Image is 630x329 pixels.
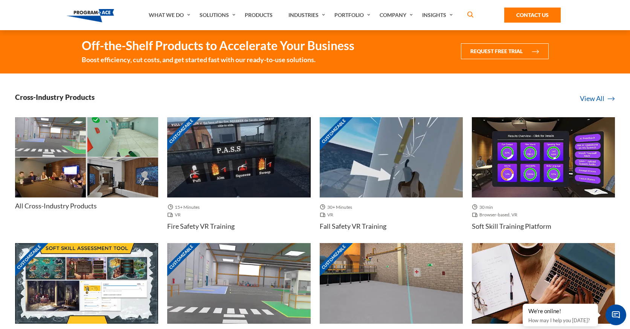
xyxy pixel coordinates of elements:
a: View All [580,93,615,104]
span: Browser-based, VR [472,211,520,219]
a: Customizable Thumbnail - Fire Safety VR Training 15+ Minutes VR Fire Safety VR Training [167,117,310,243]
img: Thumbnail - Fire Safety VR Training [167,117,310,198]
img: Thumbnail - Fall Safety VR Training [320,117,463,198]
h4: Soft skill training platform [472,222,551,231]
img: Thumbnail - Warehouse Safety VR Training [15,117,86,157]
span: VR [167,211,184,219]
p: How may I help you [DATE]? [528,316,592,325]
h3: Cross-Industry Products [15,92,95,102]
span: Customizable [162,112,200,150]
span: Customizable [314,112,353,150]
span: 30 min [472,204,496,211]
span: 15+ Minutes [167,204,203,211]
img: Thumbnail - Warehouse Safety VR Training [167,243,310,324]
img: Thumbnail - First Aid VR Training [320,243,463,324]
img: Thumbnail - Effective business writing VR Training [472,243,615,324]
img: Thumbnail - Body language VR Training [87,158,158,197]
img: Thumbnail - Gamified recruitment platform [15,243,158,324]
span: Customizable [10,238,48,276]
h4: Fire Safety VR Training [167,222,235,231]
img: Program-Ace [67,9,114,22]
img: Thumbnail - Business ethics VR Training [15,158,86,197]
a: Customizable Thumbnail - Fall Safety VR Training 30+ Minutes VR Fall Safety VR Training [320,117,463,243]
strong: Off-the-Shelf Products to Accelerate Your Business [82,38,354,53]
span: VR [320,211,336,219]
img: Thumbnail - Fire Safety (Office) VR Training [87,117,158,157]
div: We're online! [528,308,592,315]
small: Boost efficiency, cut costs, and get started fast with our ready-to-use solutions. [82,55,354,64]
img: Thumbnail - Soft skill training platform [472,117,615,198]
a: Thumbnail - Soft skill training platform 30 min Browser-based, VR Soft skill training platform [472,117,615,243]
h4: All Cross-Industry Products [15,201,97,211]
a: Thumbnail - Warehouse Safety VR Training Thumbnail - Fire Safety (Office) VR Training Thumbnail -... [15,117,158,225]
span: 30+ Minutes [320,204,355,211]
button: Request Free Trial [461,43,549,59]
span: Chat Widget [606,305,626,325]
span: Customizable [314,238,353,276]
a: Contact Us [504,8,561,23]
span: Customizable [162,238,200,276]
h4: Fall Safety VR Training [320,222,386,231]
